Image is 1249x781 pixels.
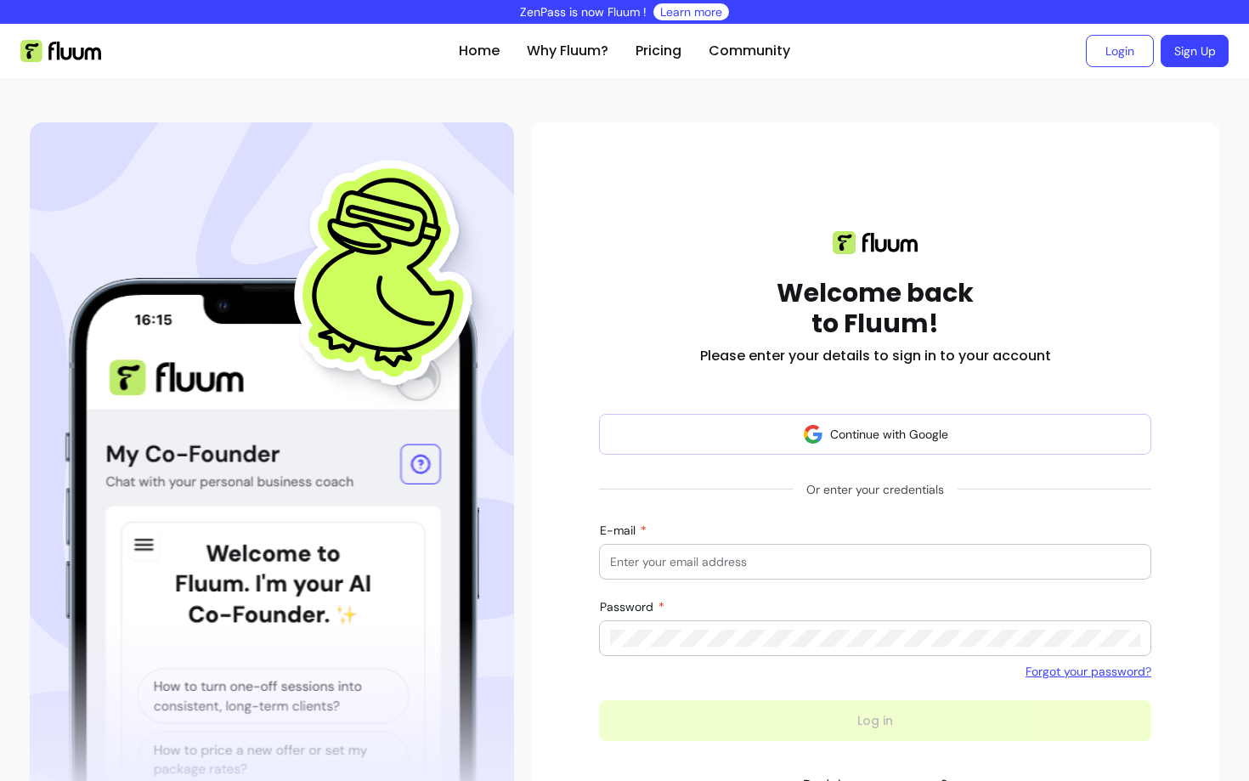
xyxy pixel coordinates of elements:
[793,474,958,505] span: Or enter your credentials
[610,553,1140,570] input: E-mail
[700,346,1051,366] h2: Please enter your details to sign in to your account
[527,41,608,61] a: Why Fluum?
[803,424,823,444] img: avatar
[1026,663,1151,680] a: Forgot your password?
[520,3,647,20] p: ZenPass is now Fluum !
[20,40,101,62] img: Fluum Logo
[833,231,918,254] img: Fluum logo
[600,599,657,614] span: Password
[599,414,1151,455] button: Continue with Google
[459,41,500,61] a: Home
[610,630,1140,647] input: Password
[777,278,974,339] h1: Welcome back to Fluum!
[660,3,722,20] a: Learn more
[709,41,790,61] a: Community
[600,523,639,538] span: E-mail
[1086,35,1154,67] a: Login
[1161,35,1229,67] a: Sign Up
[636,41,681,61] a: Pricing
